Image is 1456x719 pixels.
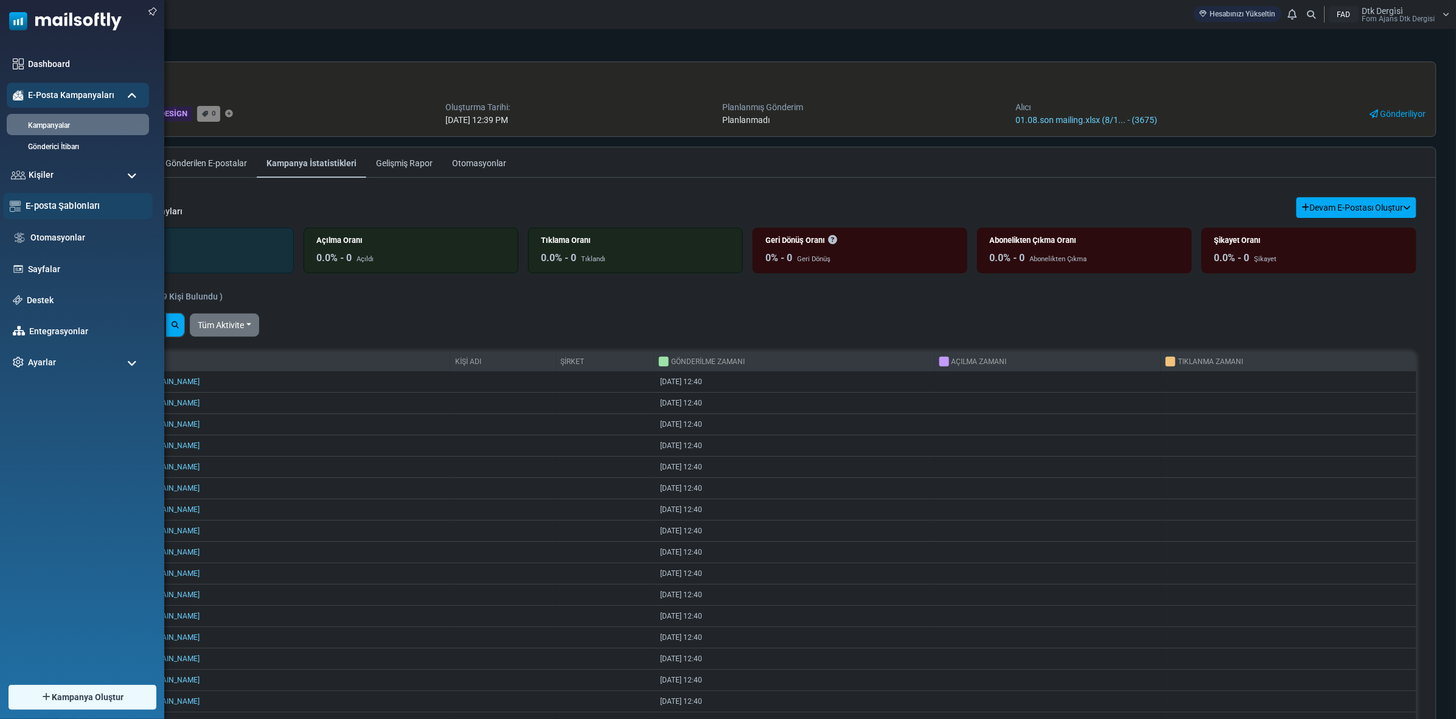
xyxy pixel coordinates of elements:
a: Tüm Aktivite [190,314,259,337]
a: Otomasyonlar [30,231,143,244]
a: Destek [27,294,143,307]
div: FAD [1329,6,1359,23]
div: Tıklandı [581,254,605,265]
td: [DATE] 12:40 [654,627,935,648]
td: [DATE] 12:40 [654,584,935,606]
span: Gönderiliyor [1381,109,1426,119]
span: Dtk Dergi̇si̇ [1362,7,1404,15]
a: 0 [197,106,220,121]
a: Hesabınızı Yükseltin [1194,6,1282,22]
td: [DATE] 12:40 [654,393,935,414]
img: support-icon.svg [13,295,23,305]
div: 0.0% - 0 [1214,251,1250,265]
a: Sayfalar [28,263,143,276]
td: [DATE] 12:40 [654,435,935,457]
span: Ayarlar [28,356,56,369]
span: E-Posta Kampanyaları [28,89,114,102]
img: landing_pages.svg [13,264,24,275]
a: 01.08.son mailing.xlsx (8/1... - (3675) [1016,115,1158,125]
a: Entegrasyonlar [29,325,143,338]
a: Kampanyalar [7,120,146,131]
span: ( 19 Kişi Bulundu ) [153,292,223,301]
a: Kişi Adı [455,357,481,366]
div: Geri Dönüş Oranı [765,234,955,246]
td: [DATE] 12:40 [654,457,935,478]
span: Kampanya Oluştur [52,691,124,704]
div: Planlanmış Gönderim [722,101,803,114]
td: [DATE] 12:40 [654,691,935,712]
td: [DATE] 12:40 [654,648,935,670]
div: Şikayet Oranı [1214,234,1404,246]
a: Tıklanma Zamanı [1178,357,1243,366]
a: Açılma Zamanı [952,357,1007,366]
a: Kampanya İstatistikleri [257,147,366,178]
td: [DATE] 12:40 [654,521,935,542]
div: 0.0% - 0 [316,251,352,265]
td: [DATE] 12:40 [654,563,935,584]
td: [DATE] 12:40 [654,606,935,627]
i: Bir e-posta alıcısına ulaşamadığında geri döner. Bu, dolu bir gelen kutusu nedeniyle geçici olara... [828,236,837,244]
span: Fom Ajans Dtk Dergi̇si̇ [1362,15,1435,23]
div: Alıcı [1016,101,1158,114]
a: Şirket [561,357,585,366]
a: FAD Dtk Dergi̇si̇ Fom Ajans Dtk Dergi̇si̇ [1329,6,1450,23]
div: Açılma Oranı [316,234,506,246]
img: email-templates-icon.svg [10,200,21,212]
div: Alıcılar [92,234,281,246]
div: Abonelikten Çıkma Oranı [990,234,1179,246]
a: Etiket Ekle [225,110,233,118]
a: Gönderilen E-postalar [156,147,257,178]
div: 0.0% - 0 [541,251,576,265]
span: Kişiler [29,169,54,181]
a: E-posta Şablonları [26,199,146,212]
a: Otomasyonlar [442,147,516,178]
td: [DATE] 12:40 [654,670,935,691]
div: 0.0% - 0 [990,251,1025,265]
td: [DATE] 12:40 [654,542,935,563]
a: Gönderici İtibarı [7,141,146,152]
span: 0 [212,109,216,117]
a: Gönderilme Zamanı [671,357,745,366]
a: Gelişmiş Rapor [366,147,442,178]
img: settings-icon.svg [13,357,24,368]
td: [DATE] 12:40 [654,478,935,499]
div: Şikayet [1255,254,1277,265]
div: [DATE] 12:39 PM [445,114,510,127]
img: contacts-icon.svg [11,170,26,179]
div: Geri Dönüş [797,254,831,265]
a: Dashboard [28,58,143,71]
img: workflow.svg [13,231,26,245]
span: Planlanmadı [722,115,770,125]
img: campaigns-icon-active.png [13,90,24,100]
div: Abonelikten Çıkma [1030,254,1087,265]
img: dashboard-icon.svg [13,58,24,69]
div: Tıklama Oranı [541,234,730,246]
td: [DATE] 12:40 [654,499,935,521]
button: Devam E-Postası Oluştur [1297,197,1416,218]
div: Design [155,107,192,122]
td: [DATE] 12:40 [654,414,935,435]
div: Oluşturma Tarihi: [445,101,510,114]
div: 0% - 0 [765,251,792,265]
td: [DATE] 12:40 [654,371,935,393]
div: Açıldı [357,254,374,265]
